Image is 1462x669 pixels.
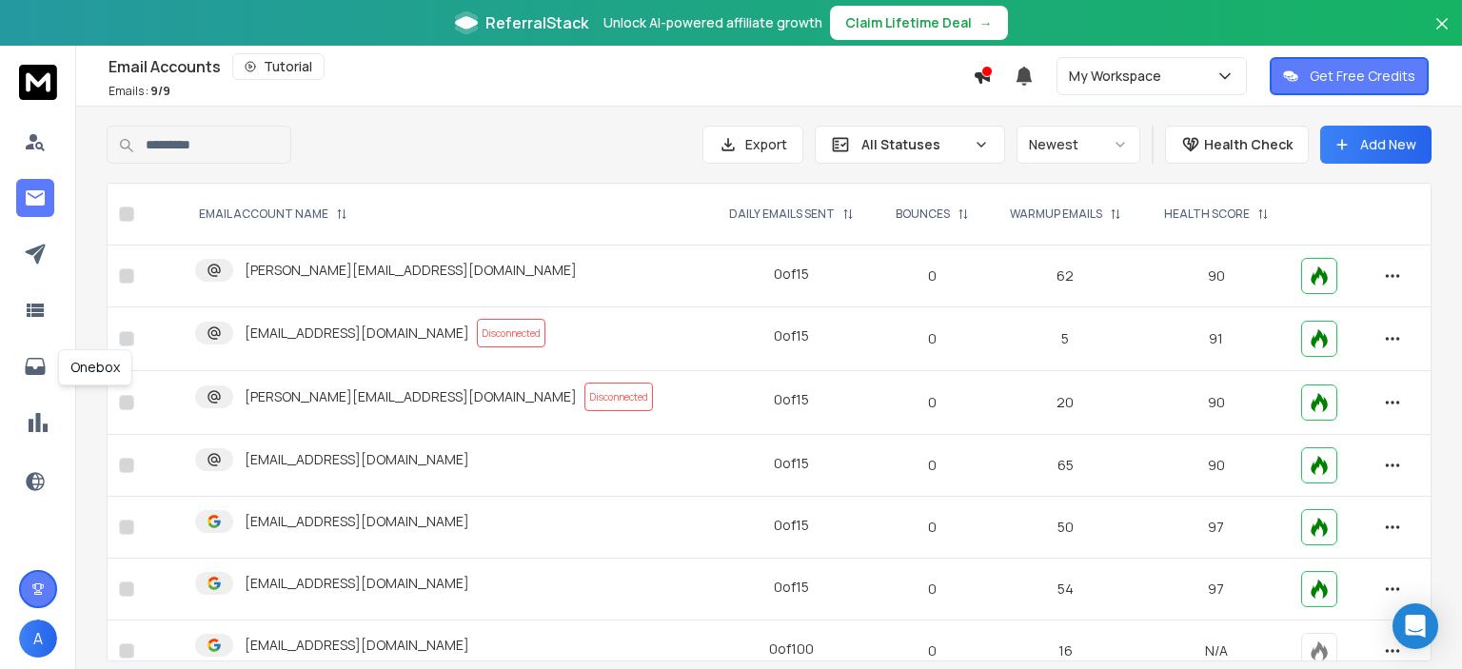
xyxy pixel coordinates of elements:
p: [EMAIL_ADDRESS][DOMAIN_NAME] [245,512,469,531]
p: WARMUP EMAILS [1010,207,1102,222]
p: HEALTH SCORE [1164,207,1250,222]
button: Health Check [1165,126,1309,164]
div: Email Accounts [109,53,973,80]
td: 54 [988,559,1142,620]
p: Unlock AI-powered affiliate growth [603,13,822,32]
p: Get Free Credits [1310,67,1415,86]
button: Export [702,126,803,164]
span: Disconnected [477,319,545,347]
p: 0 [887,329,978,348]
td: 91 [1143,307,1291,371]
p: All Statuses [861,135,966,154]
button: A [19,620,57,658]
p: N/A [1155,641,1279,660]
div: 0 of 15 [774,265,809,284]
button: Get Free Credits [1270,57,1429,95]
span: Disconnected [584,383,653,411]
p: BOUNCES [896,207,950,222]
td: 97 [1143,497,1291,559]
td: 5 [988,307,1142,371]
td: 90 [1143,435,1291,497]
p: 0 [887,580,978,599]
button: Claim Lifetime Deal→ [830,6,1008,40]
div: 0 of 15 [774,578,809,597]
button: Newest [1017,126,1140,164]
p: [PERSON_NAME][EMAIL_ADDRESS][DOMAIN_NAME] [245,387,577,406]
p: [EMAIL_ADDRESS][DOMAIN_NAME] [245,636,469,655]
p: 0 [887,456,978,475]
p: DAILY EMAILS SENT [729,207,835,222]
span: → [979,13,993,32]
span: 9 / 9 [150,83,170,99]
div: 0 of 15 [774,326,809,345]
p: 0 [887,393,978,412]
p: 0 [887,518,978,537]
p: My Workspace [1069,67,1169,86]
p: 0 [887,266,978,285]
div: EMAIL ACCOUNT NAME [199,207,347,222]
td: 20 [988,371,1142,435]
div: 0 of 15 [774,516,809,535]
p: 0 [887,641,978,660]
p: [EMAIL_ADDRESS][DOMAIN_NAME] [245,324,469,343]
div: 0 of 100 [769,639,814,659]
td: 50 [988,497,1142,559]
div: 0 of 15 [774,390,809,409]
div: 0 of 15 [774,454,809,473]
p: Health Check [1204,135,1293,154]
p: [EMAIL_ADDRESS][DOMAIN_NAME] [245,450,469,469]
p: Emails : [109,84,170,99]
button: Add New [1320,126,1432,164]
td: 97 [1143,559,1291,620]
div: Open Intercom Messenger [1393,603,1438,649]
p: [PERSON_NAME][EMAIL_ADDRESS][DOMAIN_NAME] [245,261,577,280]
td: 65 [988,435,1142,497]
td: 62 [988,246,1142,307]
td: 90 [1143,371,1291,435]
td: 90 [1143,246,1291,307]
div: Onebox [58,349,132,385]
button: Tutorial [232,53,325,80]
span: ReferralStack [485,11,588,34]
p: [EMAIL_ADDRESS][DOMAIN_NAME] [245,574,469,593]
button: Close banner [1430,11,1454,57]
